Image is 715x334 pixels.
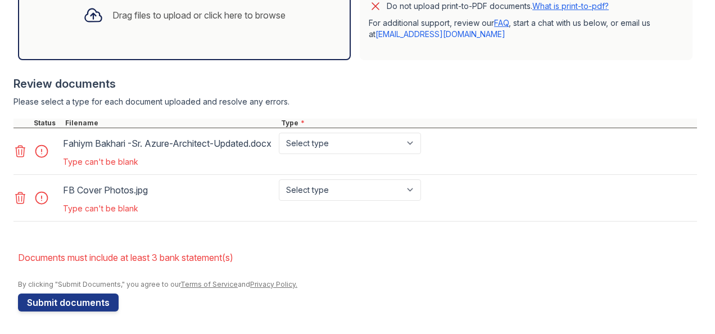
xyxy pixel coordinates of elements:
[63,119,279,128] div: Filename
[387,1,609,12] p: Do not upload print-to-PDF documents.
[279,119,697,128] div: Type
[18,280,697,289] div: By clicking "Submit Documents," you agree to our and
[63,156,423,168] div: Type can't be blank
[532,1,609,11] a: What is print-to-pdf?
[63,134,274,152] div: Fahiym Bakhari -Sr. Azure-Architect-Updated.docx
[375,29,505,39] a: [EMAIL_ADDRESS][DOMAIN_NAME]
[13,96,697,107] div: Please select a type for each document uploaded and resolve any errors.
[13,76,697,92] div: Review documents
[18,294,119,312] button: Submit documents
[494,18,509,28] a: FAQ
[63,181,274,199] div: FB Cover Photos.jpg
[112,8,286,22] div: Drag files to upload or click here to browse
[180,280,238,288] a: Terms of Service
[63,203,423,214] div: Type can't be blank
[31,119,63,128] div: Status
[18,246,697,269] li: Documents must include at least 3 bank statement(s)
[369,17,684,40] p: For additional support, review our , start a chat with us below, or email us at
[250,280,297,288] a: Privacy Policy.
